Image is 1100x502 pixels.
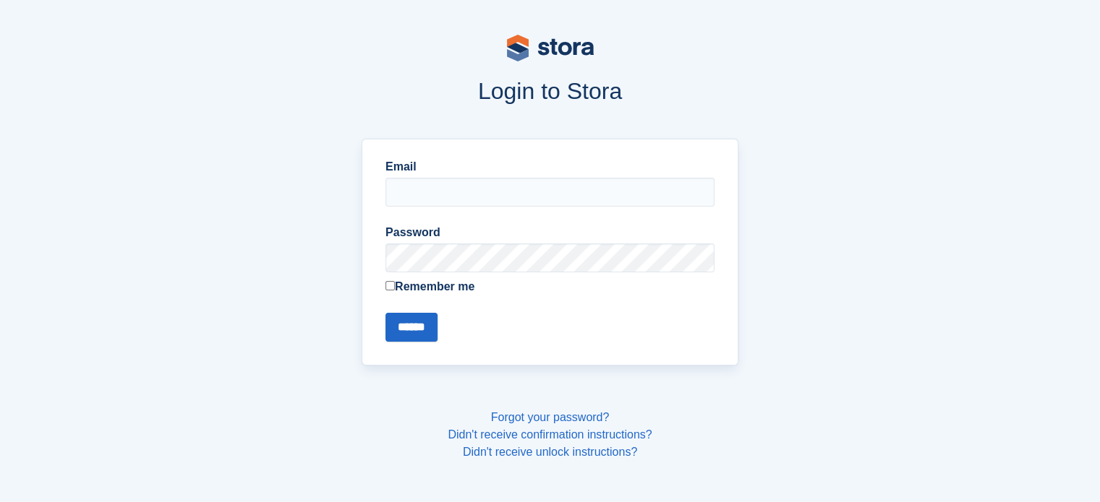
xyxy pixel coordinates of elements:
[385,278,715,295] label: Remember me
[385,281,395,290] input: Remember me
[448,428,652,441] a: Didn't receive confirmation instructions?
[491,411,610,423] a: Forgot your password?
[463,446,637,458] a: Didn't receive unlock instructions?
[385,224,715,241] label: Password
[86,78,1015,104] h1: Login to Stora
[507,35,594,61] img: stora-logo-53a41332b3708ae10de48c4981b4e9114cc0af31d8433b30ea865607fb682f29.svg
[385,158,715,176] label: Email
